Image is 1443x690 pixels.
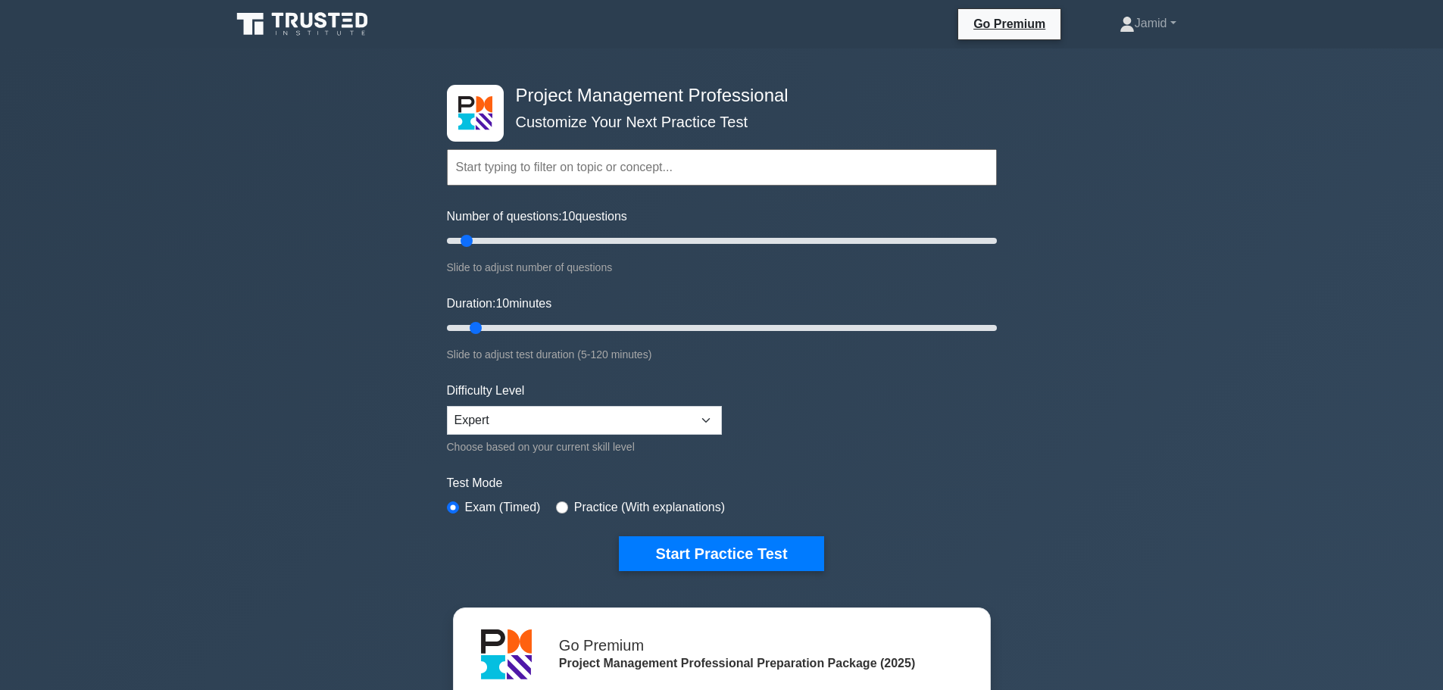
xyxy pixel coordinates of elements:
[447,382,525,400] label: Difficulty Level
[510,85,923,107] h4: Project Management Professional
[447,208,627,226] label: Number of questions: questions
[574,498,725,517] label: Practice (With explanations)
[447,438,722,456] div: Choose based on your current skill level
[964,14,1054,33] a: Go Premium
[447,149,997,186] input: Start typing to filter on topic or concept...
[447,474,997,492] label: Test Mode
[1083,8,1213,39] a: Jamid
[447,345,997,364] div: Slide to adjust test duration (5-120 minutes)
[562,210,576,223] span: 10
[447,295,552,313] label: Duration: minutes
[465,498,541,517] label: Exam (Timed)
[495,297,509,310] span: 10
[619,536,823,571] button: Start Practice Test
[447,258,997,276] div: Slide to adjust number of questions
